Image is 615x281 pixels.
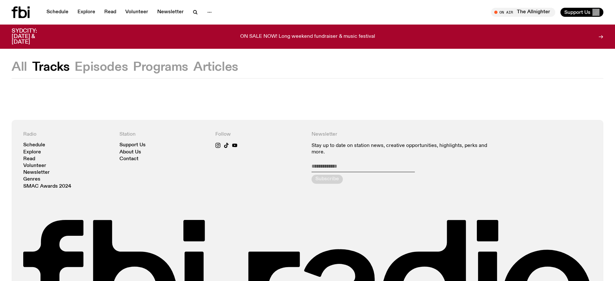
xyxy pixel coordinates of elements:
h4: Newsletter [312,131,496,138]
p: ON SALE NOW! Long weekend fundraiser & music festival [240,34,375,40]
button: Subscribe [312,175,343,184]
button: On AirThe Allnighter [491,8,555,17]
button: Programs [133,61,188,73]
p: Stay up to date on station news, creative opportunities, highlights, perks and more. [312,143,496,155]
a: About Us [119,150,141,155]
a: Genres [23,177,40,182]
a: Explore [74,8,99,17]
a: SMAC Awards 2024 [23,184,71,189]
span: Support Us [564,9,590,15]
a: Volunteer [23,163,46,168]
a: Newsletter [23,170,50,175]
a: Newsletter [153,8,188,17]
a: Volunteer [121,8,152,17]
button: Articles [193,61,238,73]
a: Contact [119,157,138,161]
a: Schedule [43,8,72,17]
button: Support Us [560,8,603,17]
a: Read [100,8,120,17]
a: Read [23,157,35,161]
button: Tracks [32,61,70,73]
a: Schedule [23,143,45,148]
h3: SYDCITY: [DATE] & [DATE] [12,28,53,45]
a: Support Us [119,143,146,148]
button: All [12,61,27,73]
h4: Follow [215,131,304,138]
h4: Radio [23,131,112,138]
button: Episodes [75,61,128,73]
h4: Station [119,131,208,138]
a: Explore [23,150,41,155]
